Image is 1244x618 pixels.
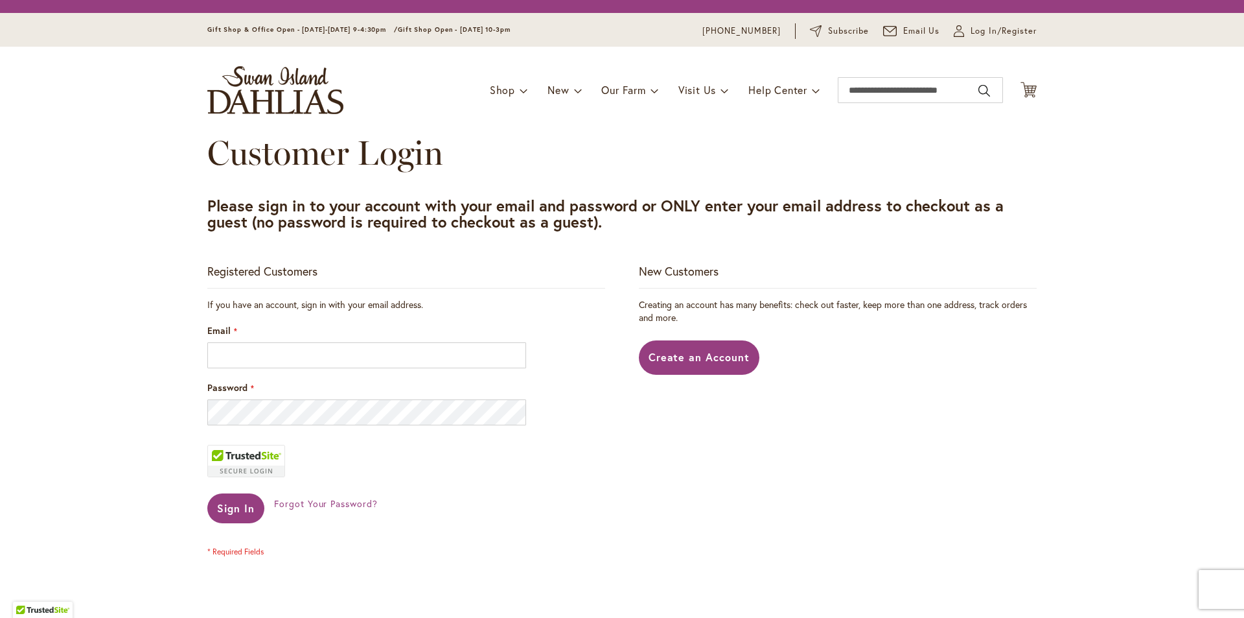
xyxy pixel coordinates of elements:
span: Gift Shop Open - [DATE] 10-3pm [398,25,511,34]
span: Subscribe [828,25,869,38]
strong: Registered Customers [207,263,317,279]
a: Log In/Register [954,25,1037,38]
a: Subscribe [810,25,869,38]
iframe: Launch Accessibility Center [10,572,46,608]
span: Email [207,324,231,337]
a: store logo [207,66,343,114]
button: Sign In [207,493,264,523]
span: Log In/Register [971,25,1037,38]
span: Forgot Your Password? [274,497,378,510]
span: Help Center [748,83,807,97]
span: Create an Account [649,350,750,364]
div: If you have an account, sign in with your email address. [207,298,605,311]
span: Visit Us [678,83,716,97]
span: Email Us [903,25,940,38]
div: TrustedSite Certified [207,445,285,477]
a: Forgot Your Password? [274,497,378,510]
span: Gift Shop & Office Open - [DATE]-[DATE] 9-4:30pm / [207,25,398,34]
span: Shop [490,83,515,97]
p: Creating an account has many benefits: check out faster, keep more than one address, track orders... [639,298,1037,324]
button: Search [978,80,990,101]
strong: New Customers [639,263,719,279]
span: Password [207,381,248,394]
a: [PHONE_NUMBER] [702,25,781,38]
span: Our Farm [601,83,645,97]
span: Sign In [217,501,255,515]
span: Customer Login [207,132,443,173]
span: New [547,83,569,97]
a: Email Us [883,25,940,38]
a: Create an Account [639,340,760,375]
strong: Please sign in to your account with your email and password or ONLY enter your email address to c... [207,195,1004,232]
